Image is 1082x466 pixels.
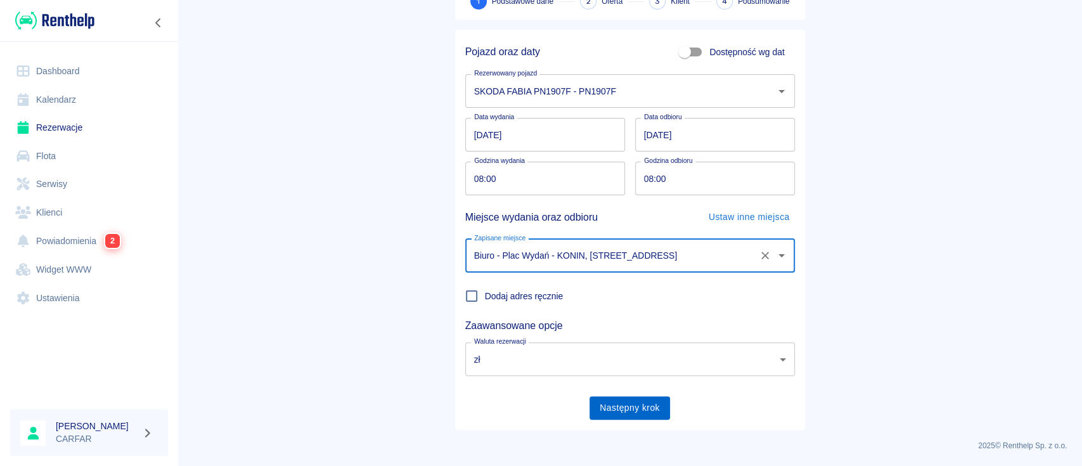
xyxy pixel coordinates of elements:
button: Wyczyść [756,247,774,264]
input: hh:mm [635,162,786,195]
button: Otwórz [773,82,790,100]
label: Zapisane miejsce [474,233,525,243]
div: zł [465,342,795,376]
span: 2 [105,234,120,248]
a: Rezerwacje [10,113,168,142]
span: Dostępność wg dat [709,46,784,59]
a: Widget WWW [10,256,168,284]
p: 2025 © Renthelp Sp. z o.o. [193,440,1067,451]
label: Rezerwowany pojazd [474,68,537,78]
button: Następny krok [589,396,670,420]
label: Godzina wydania [474,156,525,165]
a: Ustawienia [10,284,168,313]
label: Data odbioru [644,112,682,122]
button: Otwórz [773,247,790,264]
label: Waluta rezerwacji [474,337,526,346]
a: Powiadomienia2 [10,226,168,256]
h5: Zaawansowane opcje [465,320,795,332]
button: Ustaw inne miejsca [704,205,795,229]
a: Renthelp logo [10,10,94,31]
h5: Pojazd oraz daty [465,46,540,58]
p: CARFAR [56,432,137,446]
img: Renthelp logo [15,10,94,31]
a: Klienci [10,198,168,227]
a: Flota [10,142,168,171]
a: Serwisy [10,170,168,198]
span: Dodaj adres ręcznie [485,290,564,303]
h5: Miejsce wydania oraz odbioru [465,206,598,229]
a: Kalendarz [10,86,168,114]
label: Godzina odbioru [644,156,693,165]
button: Zwiń nawigację [149,15,168,31]
label: Data wydania [474,112,514,122]
a: Dashboard [10,57,168,86]
input: DD.MM.YYYY [635,118,795,152]
input: DD.MM.YYYY [465,118,625,152]
input: hh:mm [465,162,616,195]
h6: [PERSON_NAME] [56,420,137,432]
